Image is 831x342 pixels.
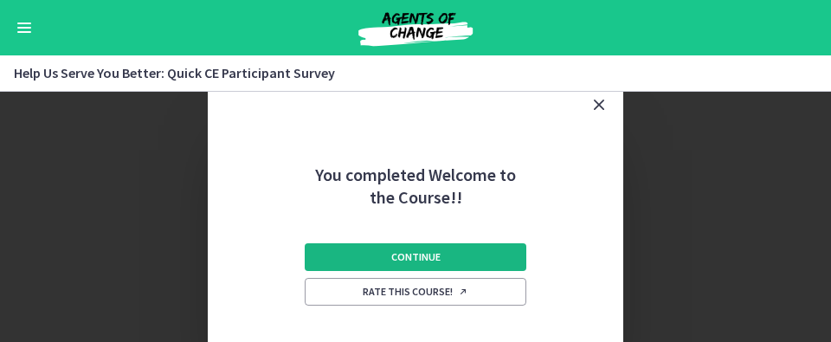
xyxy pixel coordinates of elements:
[363,285,468,299] span: Rate this course!
[391,250,441,264] span: Continue
[14,62,796,83] h3: Help Us Serve You Better: Quick CE Participant Survey
[575,81,623,129] button: Close
[14,17,35,38] button: Enable menu
[301,129,530,209] h2: You completed Welcome to the Course!!
[312,7,519,48] img: Agents of Change
[305,243,526,271] button: Continue
[305,278,526,306] a: Rate this course! Opens in a new window
[458,287,468,297] i: Opens in a new window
